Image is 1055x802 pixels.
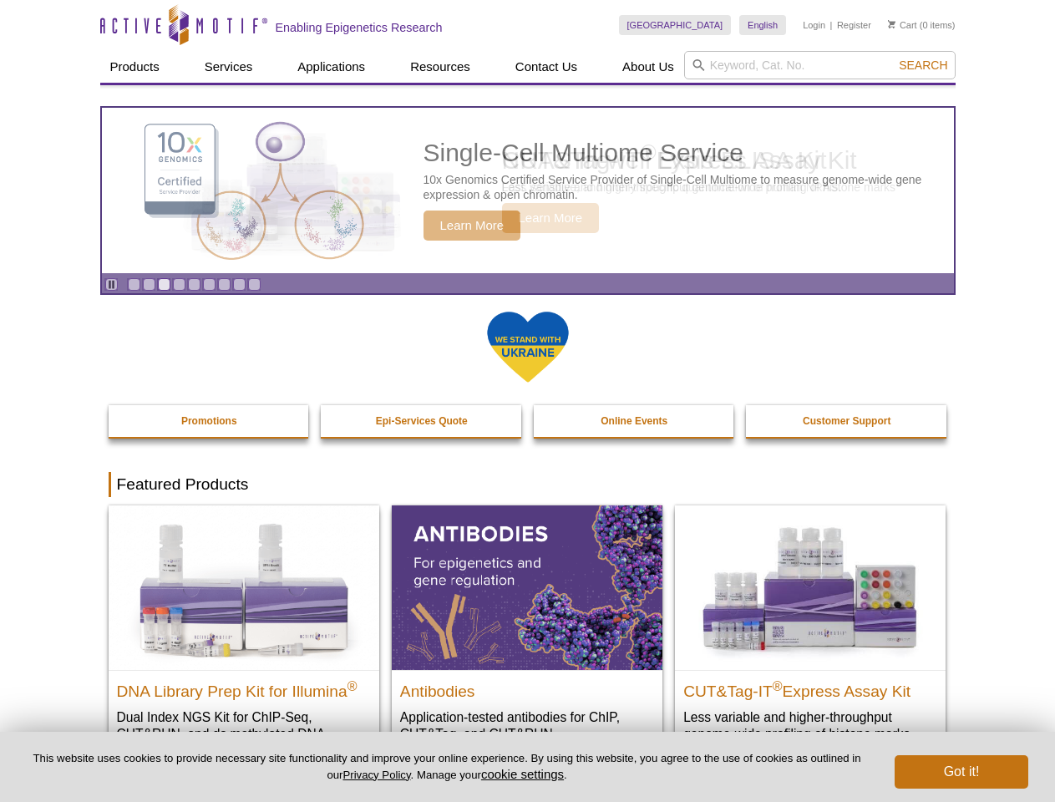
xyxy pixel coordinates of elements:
[117,675,371,700] h2: DNA Library Prep Kit for Illumina
[376,415,468,427] strong: Epi-Services Quote
[233,278,246,291] a: Go to slide 8
[128,278,140,291] a: Go to slide 1
[100,51,170,83] a: Products
[746,405,948,437] a: Customer Support
[347,678,358,693] sup: ®
[424,211,521,241] span: Learn More
[683,708,937,743] p: Less variable and higher-throughput genome-wide profiling of histone marks​.
[158,278,170,291] a: Go to slide 3
[888,20,895,28] img: Your Cart
[276,20,443,35] h2: Enabling Epigenetics Research
[803,415,890,427] strong: Customer Support
[105,278,118,291] a: Toggle autoplay
[612,51,684,83] a: About Us
[117,708,371,759] p: Dual Index NGS Kit for ChIP-Seq, CUT&RUN, and ds methylated DNA assays.
[102,108,954,273] a: Single-Cell Multiome Service Single-Cell Multiome Service 10x Genomics Certified Service Provider...
[534,405,736,437] a: Online Events
[392,505,662,759] a: All Antibodies Antibodies Application-tested antibodies for ChIP, CUT&Tag, and CUT&RUN.
[899,58,947,72] span: Search
[109,405,311,437] a: Promotions
[424,172,946,202] p: 10x Genomics Certified Service Provider of Single-Cell Multiome to measure genome-wide gene expre...
[109,505,379,775] a: DNA Library Prep Kit for Illumina DNA Library Prep Kit for Illumina® Dual Index NGS Kit for ChIP-...
[830,15,833,35] li: |
[218,278,231,291] a: Go to slide 7
[321,405,523,437] a: Epi-Services Quote
[27,751,867,783] p: This website uses cookies to provide necessary site functionality and improve your online experie...
[181,415,237,427] strong: Promotions
[486,310,570,384] img: We Stand With Ukraine
[400,708,654,743] p: Application-tested antibodies for ChIP, CUT&Tag, and CUT&RUN.
[888,19,917,31] a: Cart
[248,278,261,291] a: Go to slide 9
[424,140,946,165] h2: Single-Cell Multiome Service
[888,15,956,35] li: (0 items)
[109,505,379,669] img: DNA Library Prep Kit for Illumina
[109,472,947,497] h2: Featured Products
[684,51,956,79] input: Keyword, Cat. No.
[188,278,200,291] a: Go to slide 5
[675,505,946,759] a: CUT&Tag-IT® Express Assay Kit CUT&Tag-IT®Express Assay Kit Less variable and higher-throughput ge...
[895,755,1028,789] button: Got it!
[894,58,952,73] button: Search
[803,19,825,31] a: Login
[400,675,654,700] h2: Antibodies
[739,15,786,35] a: English
[173,278,185,291] a: Go to slide 4
[203,278,216,291] a: Go to slide 6
[129,114,379,267] img: Single-Cell Multiome Service
[400,51,480,83] a: Resources
[481,767,564,781] button: cookie settings
[392,505,662,669] img: All Antibodies
[505,51,587,83] a: Contact Us
[342,769,410,781] a: Privacy Policy
[619,15,732,35] a: [GEOGRAPHIC_DATA]
[601,415,667,427] strong: Online Events
[675,505,946,669] img: CUT&Tag-IT® Express Assay Kit
[287,51,375,83] a: Applications
[773,678,783,693] sup: ®
[102,108,954,273] article: Single-Cell Multiome Service
[683,675,937,700] h2: CUT&Tag-IT Express Assay Kit
[195,51,263,83] a: Services
[143,278,155,291] a: Go to slide 2
[837,19,871,31] a: Register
